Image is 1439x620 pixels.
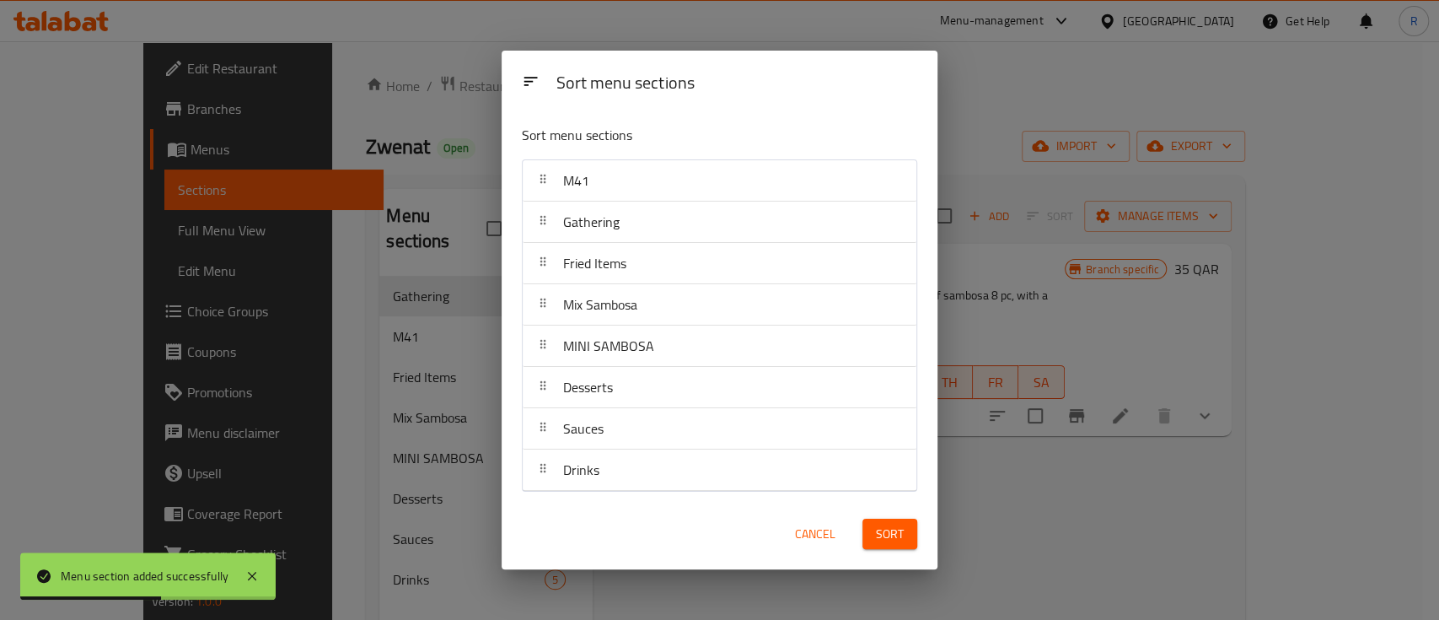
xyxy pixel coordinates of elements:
p: Sort menu sections [522,125,835,146]
span: M41 [563,168,589,193]
span: Fried Items [563,251,626,276]
button: Cancel [788,519,842,550]
span: MINI SAMBOSA [563,333,654,359]
span: Desserts [563,375,613,400]
div: MINI SAMBOSA [523,326,916,367]
span: Gathering [563,209,620,235]
div: Gathering [523,202,916,243]
span: Drinks [563,457,599,483]
div: Mix Sambosa [523,284,916,326]
div: Sauces [523,408,916,450]
div: M41 [523,160,916,202]
span: Mix Sambosa [563,292,637,317]
div: Fried Items [523,243,916,284]
button: Sort [862,519,917,550]
div: Menu section added successfully [61,567,228,585]
div: Sort menu sections [549,65,924,103]
div: Desserts [523,367,916,408]
span: Cancel [795,524,835,545]
div: Drinks [523,450,916,491]
span: Sort [876,524,904,545]
span: Sauces [563,416,604,441]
